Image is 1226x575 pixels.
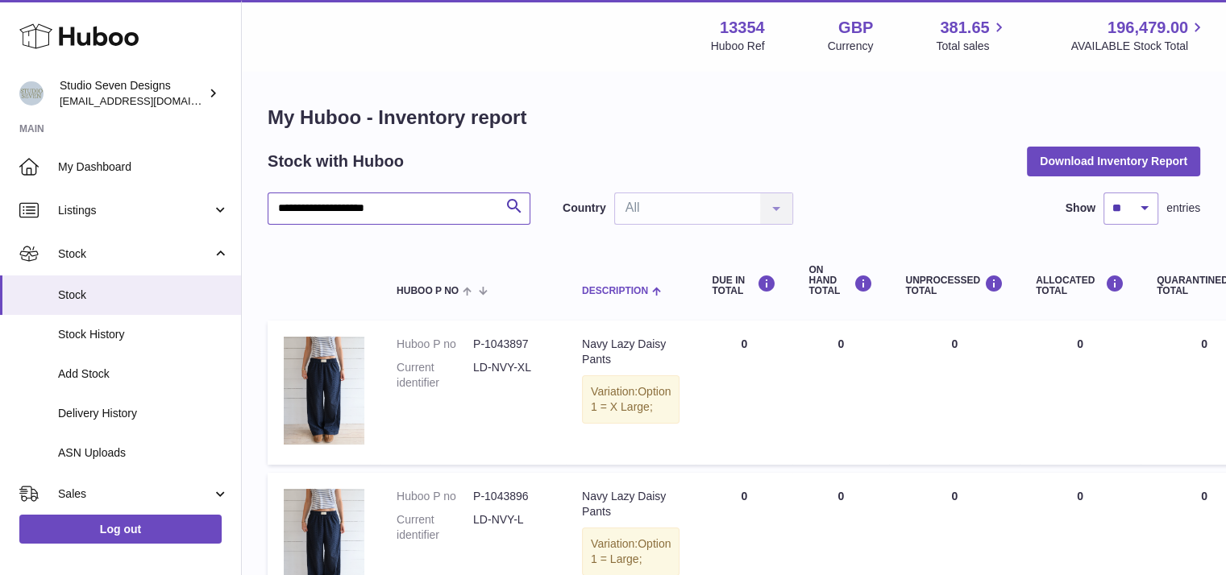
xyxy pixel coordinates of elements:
dd: P-1043896 [473,489,550,504]
span: Huboo P no [397,286,459,296]
div: DUE IN TOTAL [712,275,776,296]
span: 0 [1201,337,1207,350]
img: product image [284,337,364,445]
td: 0 [889,321,1020,465]
span: Listings [58,203,212,218]
td: 0 [792,321,889,465]
span: 0 [1201,490,1207,503]
h2: Stock with Huboo [268,151,404,172]
dd: LD-NVY-L [473,512,550,543]
img: contact.studiosevendesigns@gmail.com [19,81,44,105]
strong: 13354 [720,17,765,39]
div: ALLOCATED Total [1036,275,1124,296]
span: My Dashboard [58,159,229,175]
div: Huboo Ref [711,39,765,54]
span: Option 1 = Large; [591,537,671,565]
dt: Huboo P no [397,337,473,352]
span: Stock [58,287,229,303]
span: AVAILABLE Stock Total [1070,39,1207,54]
a: Log out [19,515,222,544]
span: Delivery History [58,406,229,421]
span: Sales [58,486,212,502]
dd: LD-NVY-XL [473,360,550,391]
div: Studio Seven Designs [60,78,205,109]
span: [EMAIL_ADDRESS][DOMAIN_NAME] [60,94,237,107]
label: Country [563,201,606,216]
span: Option 1 = X Large; [591,385,671,413]
td: 0 [696,321,792,465]
a: 381.65 Total sales [936,17,1008,54]
div: UNPROCESSED Total [905,275,1004,296]
a: 196,479.00 AVAILABLE Stock Total [1070,17,1207,54]
div: Navy Lazy Daisy Pants [582,337,679,367]
label: Show [1066,201,1095,216]
span: 196,479.00 [1108,17,1188,39]
div: Variation: [582,375,679,424]
dt: Current identifier [397,512,473,543]
dt: Current identifier [397,360,473,391]
td: 0 [1020,321,1141,465]
strong: GBP [838,17,873,39]
span: Stock History [58,327,229,342]
span: Description [582,286,648,296]
span: Add Stock [58,366,229,382]
span: ASN Uploads [58,445,229,461]
dd: P-1043897 [473,337,550,352]
dt: Huboo P no [397,489,473,504]
span: Total sales [936,39,1008,54]
div: ON HAND Total [808,265,873,297]
h1: My Huboo - Inventory report [268,105,1200,130]
button: Download Inventory Report [1027,147,1200,176]
span: 381.65 [940,17,989,39]
span: Stock [58,246,212,262]
div: Navy Lazy Daisy Pants [582,489,679,519]
div: Currency [828,39,874,54]
span: entries [1166,201,1200,216]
